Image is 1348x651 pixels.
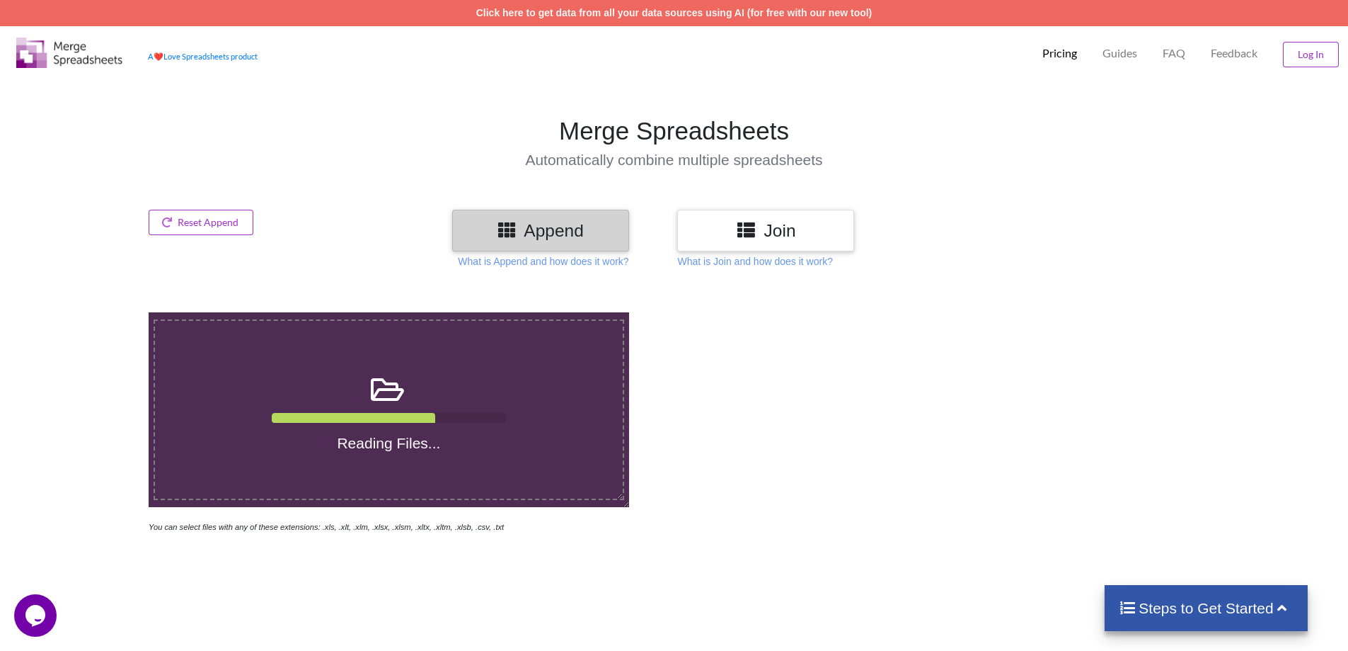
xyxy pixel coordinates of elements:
button: Log In [1283,42,1339,67]
p: Pricing [1042,46,1077,61]
a: Click here to get data from all your data sources using AI (for free with our new tool) [476,7,872,18]
h4: Reading Files... [155,434,623,452]
p: What is Join and how does it work? [677,254,832,268]
span: Feedback [1211,47,1257,59]
button: Reset Append [149,210,253,235]
i: You can select files with any of these extensions: .xls, .xlt, .xlm, .xlsx, .xlsm, .xltx, .xltm, ... [149,523,504,531]
a: AheartLove Spreadsheets product [148,52,258,61]
iframe: chat widget [14,594,59,637]
h3: Join [688,220,843,241]
p: What is Append and how does it work? [458,254,628,268]
p: Guides [1102,46,1137,61]
h4: Steps to Get Started [1119,599,1294,617]
img: Logo.png [16,38,122,68]
h3: Append [463,220,618,241]
p: FAQ [1163,46,1185,61]
span: heart [154,52,163,61]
